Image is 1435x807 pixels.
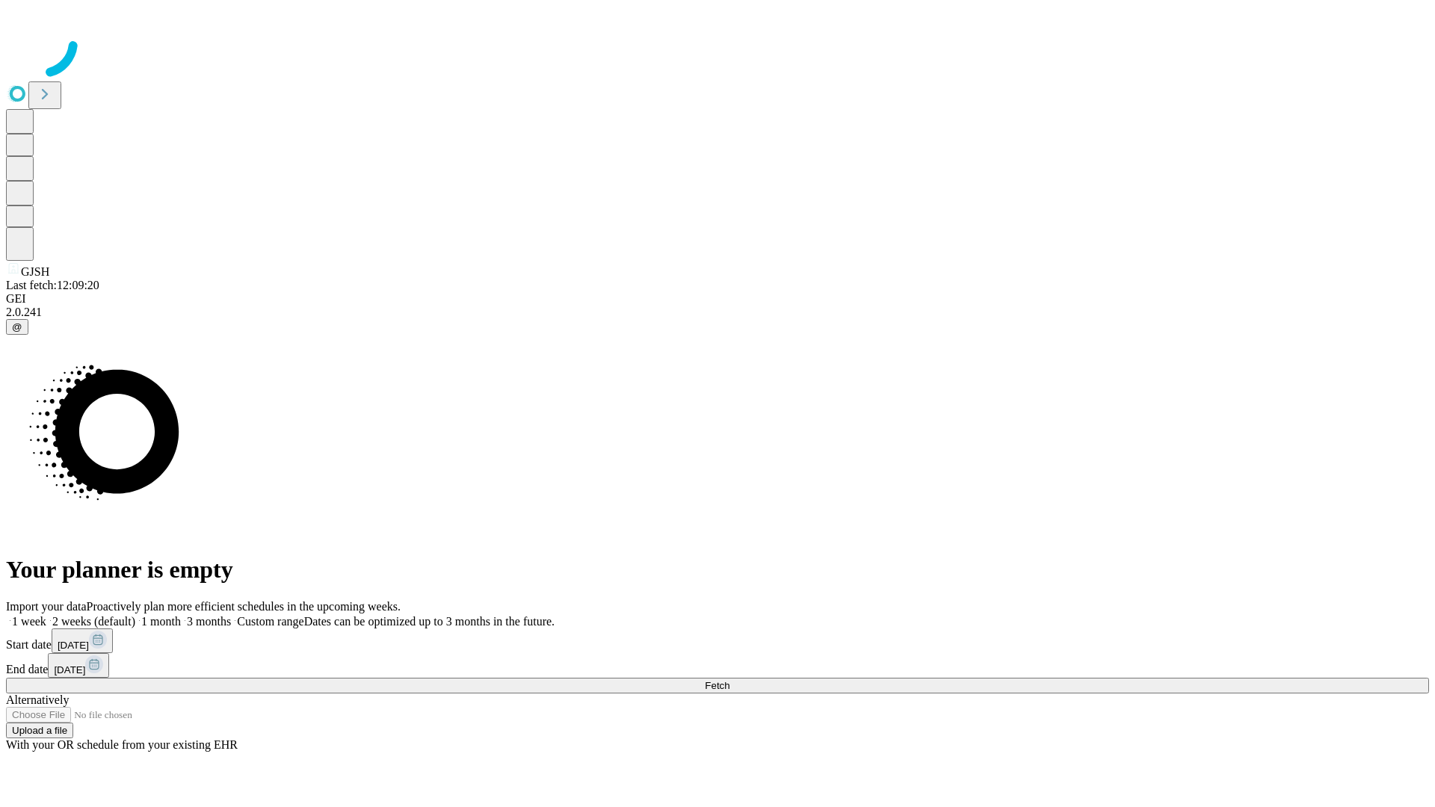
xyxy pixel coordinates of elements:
[6,600,87,613] span: Import your data
[187,615,231,628] span: 3 months
[12,615,46,628] span: 1 week
[87,600,401,613] span: Proactively plan more efficient schedules in the upcoming weeks.
[58,640,89,651] span: [DATE]
[52,628,113,653] button: [DATE]
[21,265,49,278] span: GJSH
[6,306,1429,319] div: 2.0.241
[6,279,99,291] span: Last fetch: 12:09:20
[48,653,109,678] button: [DATE]
[141,615,181,628] span: 1 month
[237,615,303,628] span: Custom range
[6,653,1429,678] div: End date
[6,628,1429,653] div: Start date
[6,556,1429,584] h1: Your planner is empty
[6,723,73,738] button: Upload a file
[12,321,22,333] span: @
[6,738,238,751] span: With your OR schedule from your existing EHR
[6,319,28,335] button: @
[52,615,135,628] span: 2 weeks (default)
[54,664,85,675] span: [DATE]
[304,615,555,628] span: Dates can be optimized up to 3 months in the future.
[6,693,69,706] span: Alternatively
[6,292,1429,306] div: GEI
[705,680,729,691] span: Fetch
[6,678,1429,693] button: Fetch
